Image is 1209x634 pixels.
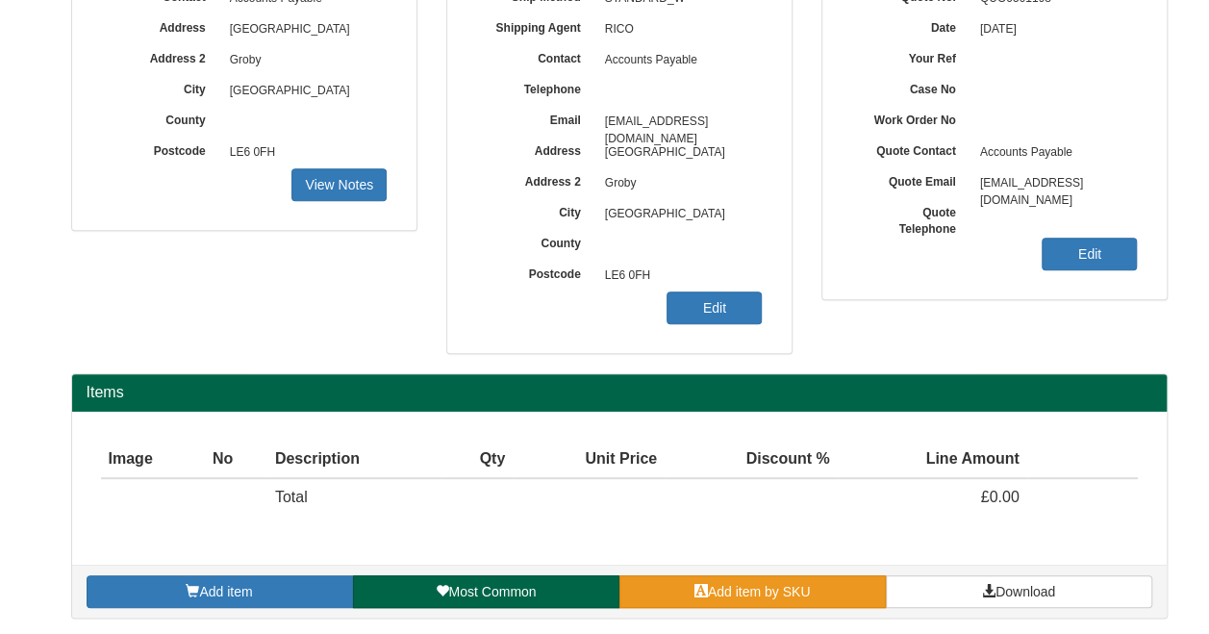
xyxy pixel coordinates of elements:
[595,138,763,168] span: [GEOGRAPHIC_DATA]
[220,138,388,168] span: LE6 0FH
[441,441,513,479] th: Qty
[970,14,1138,45] span: [DATE]
[291,168,387,201] a: View Notes
[101,76,220,98] label: City
[220,14,388,45] span: [GEOGRAPHIC_DATA]
[851,76,970,98] label: Case No
[708,584,811,599] span: Add item by SKU
[476,261,595,283] label: Postcode
[476,230,595,252] label: County
[665,441,838,479] th: Discount %
[476,168,595,190] label: Address 2
[476,199,595,221] label: City
[220,76,388,107] span: [GEOGRAPHIC_DATA]
[995,584,1055,599] span: Download
[476,138,595,160] label: Address
[595,199,763,230] span: [GEOGRAPHIC_DATA]
[101,14,220,37] label: Address
[838,441,1027,479] th: Line Amount
[595,14,763,45] span: RICO
[205,441,267,479] th: No
[595,45,763,76] span: Accounts Payable
[267,441,441,479] th: Description
[101,138,220,160] label: Postcode
[970,138,1138,168] span: Accounts Payable
[199,584,252,599] span: Add item
[476,107,595,129] label: Email
[595,168,763,199] span: Groby
[595,261,763,292] span: LE6 0FH
[981,489,1020,505] span: £0.00
[101,441,205,479] th: Image
[970,168,1138,199] span: [EMAIL_ADDRESS][DOMAIN_NAME]
[448,584,536,599] span: Most Common
[513,441,665,479] th: Unit Price
[851,107,970,129] label: Work Order No
[667,292,762,324] a: Edit
[886,575,1152,608] a: Download
[1042,238,1137,270] a: Edit
[595,107,763,138] span: [EMAIL_ADDRESS][DOMAIN_NAME]
[851,168,970,190] label: Quote Email
[476,45,595,67] label: Contact
[87,384,1152,401] h2: Items
[851,138,970,160] label: Quote Contact
[220,45,388,76] span: Groby
[267,478,441,517] td: Total
[476,76,595,98] label: Telephone
[851,14,970,37] label: Date
[101,107,220,129] label: County
[851,199,970,238] label: Quote Telephone
[101,45,220,67] label: Address 2
[851,45,970,67] label: Your Ref
[476,14,595,37] label: Shipping Agent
